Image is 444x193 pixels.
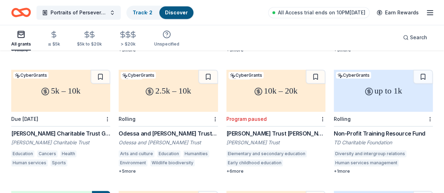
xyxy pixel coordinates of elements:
[77,28,102,50] button: $5k to $20k
[198,159,214,166] div: Health
[119,41,137,47] div: > $20k
[126,6,194,20] button: Track· 2Discover
[11,159,48,166] div: Human services
[48,28,60,50] button: ≤ $5k
[119,159,147,166] div: Environment
[11,4,31,21] a: Home
[334,129,433,138] div: Non-Profit Training Resource Fund
[154,41,179,47] div: Unspecified
[11,27,31,50] button: All grants
[77,41,102,47] div: $5k to $20k
[119,168,218,174] div: + 5 more
[372,6,423,19] a: Earn Rewards
[165,9,188,15] a: Discover
[154,27,179,50] button: Unspecified
[119,28,137,50] button: > $20k
[119,70,218,174] a: 2.5k – 10kLocalCyberGrantsRollingOdessa and [PERSON_NAME] Trust [PERSON_NAME]Odessa and [PERSON_N...
[226,168,325,174] div: + 6 more
[268,7,370,18] a: All Access trial ends on 10PM[DATE]
[11,129,110,138] div: [PERSON_NAME] Charitable Trust Grants
[119,70,218,112] div: 2.5k – 10k
[51,8,107,17] span: Portraits of Perseverance: Haitian Lives in [US_STATE]
[11,41,31,47] div: All grants
[37,6,121,20] button: Portraits of Perseverance: Haitian Lives in [US_STATE]
[226,129,325,138] div: [PERSON_NAME] Trust [PERSON_NAME]
[150,159,195,166] div: Wildlife biodiversity
[11,70,110,168] a: 5k – 10kCyberGrantsDue [DATE][PERSON_NAME] Charitable Trust Grants[PERSON_NAME] Charitable TrustE...
[121,72,156,78] div: CyberGrants
[286,159,322,166] div: Senior services
[157,150,180,157] div: Education
[11,116,38,122] div: Due [DATE]
[119,129,218,138] div: Odessa and [PERSON_NAME] Trust [PERSON_NAME]
[334,70,433,174] a: up to 1kCyberGrantsRollingNon-Profit Training Resource FundTD Charitable FoundationDiversity and ...
[11,139,110,146] div: [PERSON_NAME] Charitable Trust
[334,168,433,174] div: + 1 more
[11,150,34,157] div: Education
[226,150,307,157] div: Elementary and secondary education
[278,8,365,17] span: All Access trial ends on 10PM[DATE]
[48,41,60,47] div: ≤ $5k
[119,116,135,122] div: Rolling
[11,70,110,112] div: 5k – 10k
[334,150,406,157] div: Diversity and intergroup relations
[51,159,67,166] div: Sports
[334,70,433,112] div: up to 1k
[226,70,325,174] a: 10k – 20kLocalCyberGrantsProgram paused[PERSON_NAME] Trust [PERSON_NAME][PERSON_NAME] TrustElemen...
[119,139,218,146] div: Odessa and [PERSON_NAME] Trust
[336,72,371,78] div: CyberGrants
[397,30,433,44] button: Search
[228,72,264,78] div: CyberGrants
[133,9,152,15] a: Track· 2
[226,70,325,112] div: 10k – 20k
[37,150,58,157] div: Cancers
[183,150,209,157] div: Humanities
[334,116,351,122] div: Rolling
[226,159,283,166] div: Early childhood education
[410,33,427,42] span: Search
[226,116,267,122] div: Program paused
[119,150,154,157] div: Arts and culture
[13,72,48,78] div: CyberGrants
[334,139,433,146] div: TD Charitable Foundation
[226,139,325,146] div: [PERSON_NAME] Trust
[334,159,399,166] div: Human services management
[60,150,77,157] div: Health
